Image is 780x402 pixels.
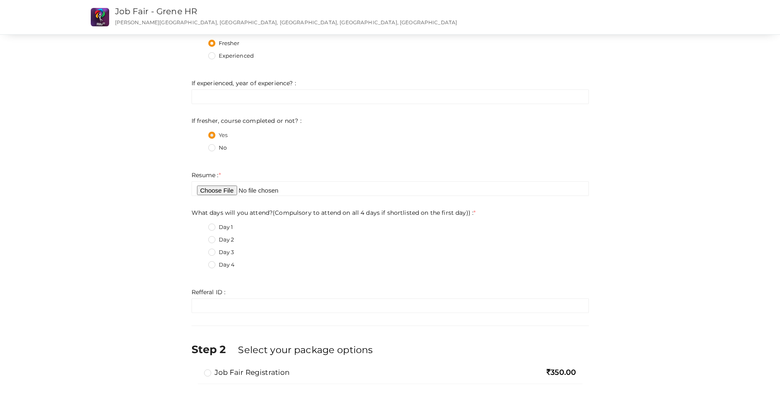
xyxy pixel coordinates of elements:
[115,19,505,26] p: [PERSON_NAME][GEOGRAPHIC_DATA], [GEOGRAPHIC_DATA], [GEOGRAPHIC_DATA], [GEOGRAPHIC_DATA], [GEOGRAP...
[192,171,221,179] label: Resume :
[91,8,109,26] img: CS2O7UHK_small.png
[208,39,240,48] label: Fresher
[208,248,234,257] label: Day 3
[115,6,197,16] a: Job Fair - Grene HR
[192,342,237,357] label: Step 2
[208,223,233,232] label: Day 1
[208,144,227,152] label: No
[208,261,235,269] label: Day 4
[208,52,254,60] label: Experienced
[547,368,576,377] span: 350.00
[192,209,476,217] label: What days will you attend?(Compulsory to attend on all 4 days if shortlisted on the first day)) :
[238,343,373,356] label: Select your package options
[208,131,228,140] label: Yes
[208,236,234,244] label: Day 2
[192,79,296,87] label: If experienced, year of experience? :
[192,117,302,125] label: If fresher, course completed or not? :
[192,288,226,296] label: Refferal ID :
[204,367,290,377] label: Job Fair Registration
